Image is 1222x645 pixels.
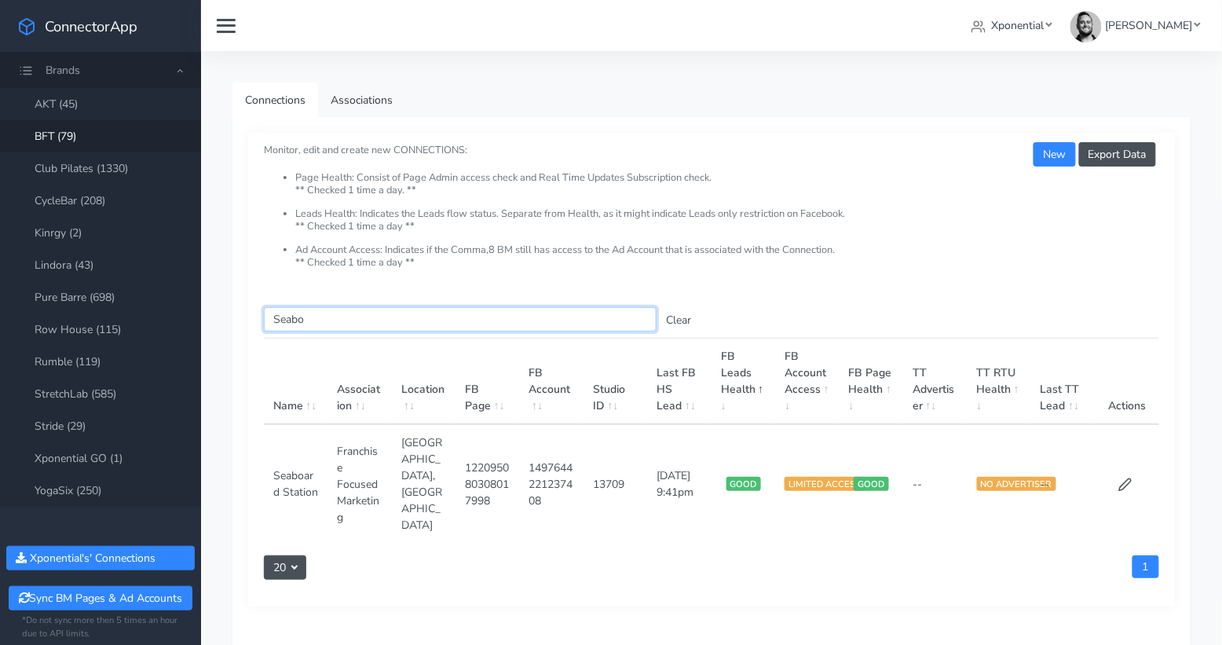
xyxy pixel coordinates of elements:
[726,477,761,491] span: GOOD
[45,16,137,36] span: ConnectorApp
[648,424,712,543] td: [DATE] 9:41pm
[903,424,967,543] td: --
[327,424,391,543] td: Franchise Focused Marketing
[295,172,1159,208] li: Page Health: Consist of Page Admin access check and Real Time Updates Subscription check. ** Chec...
[992,18,1045,33] span: Xponential
[456,424,519,543] td: 122095080308017998
[584,424,647,543] td: 13709
[854,477,888,491] span: GOOD
[6,546,195,570] button: Xponential's' Connections
[648,339,712,425] th: Last FB HS Lead
[22,614,179,641] small: *Do not sync more then 5 times an hour due to API limits.
[264,339,327,425] th: Name
[264,424,327,543] td: Seaboard Station
[968,339,1031,425] th: TT RTU Health
[295,244,1159,269] li: Ad Account Access: Indicates if the Comma,8 BM still has access to the Ad Account that is associa...
[520,339,584,425] th: FB Account
[295,208,1159,244] li: Leads Health: Indicates the Leads flow status. Separate from Health, as it might indicate Leads o...
[584,339,647,425] th: Studio ID
[520,424,584,543] td: 1497644221237408
[318,82,405,118] a: Associations
[1095,339,1159,425] th: Actions
[712,339,775,425] th: FB Leads Health
[264,130,1159,269] small: Monitor, edit and create new CONNECTIONS:
[840,339,903,425] th: FB Page Health
[1105,18,1192,33] span: [PERSON_NAME]
[1031,339,1095,425] th: Last TT Lead
[977,477,1056,491] span: NO ADVERTISER
[327,339,391,425] th: Association
[264,307,657,332] input: enter text you want to search
[965,11,1059,40] a: Xponential
[1070,11,1102,42] img: James Carr
[232,82,318,118] a: Connections
[264,555,306,580] button: 20
[392,424,456,543] td: [GEOGRAPHIC_DATA],[GEOGRAPHIC_DATA]
[1034,142,1075,167] button: New
[775,339,839,425] th: FB Account Access
[9,586,192,610] button: Sync BM Pages & Ad Accounts
[1064,11,1206,40] a: [PERSON_NAME]
[456,339,519,425] th: FB Page
[1132,555,1159,578] a: 1
[1031,424,1095,543] td: --
[785,477,865,491] span: LIMITED ACCESS
[392,339,456,425] th: Location
[1079,142,1156,167] button: Export Data
[903,339,967,425] th: TT Advertiser
[657,308,701,332] button: Clear
[46,63,80,78] span: Brands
